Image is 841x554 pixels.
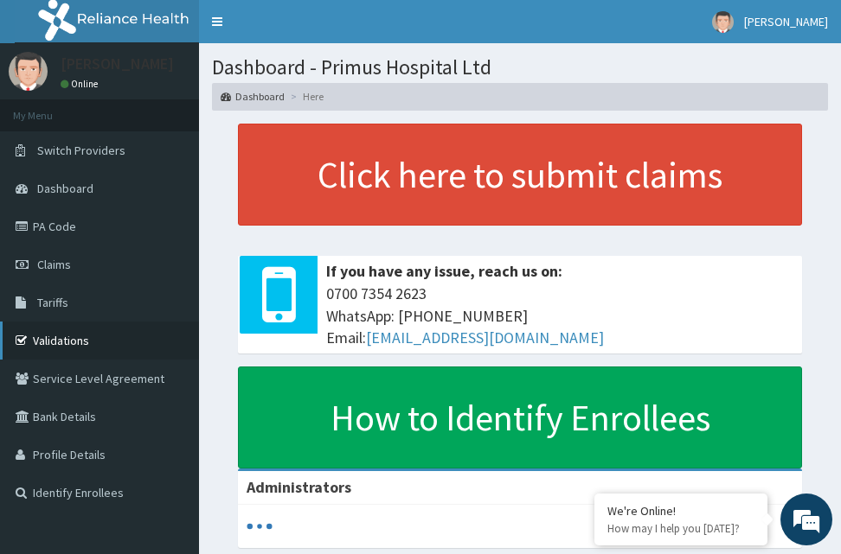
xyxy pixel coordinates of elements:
a: Click here to submit claims [238,124,802,226]
img: User Image [9,52,48,91]
span: 0700 7354 2623 WhatsApp: [PHONE_NUMBER] Email: [326,283,793,349]
svg: audio-loading [247,513,273,539]
b: If you have any issue, reach us on: [326,261,562,281]
a: Dashboard [221,89,285,104]
b: Administrators [247,477,351,497]
p: [PERSON_NAME] [61,56,174,72]
a: [EMAIL_ADDRESS][DOMAIN_NAME] [366,328,604,347]
a: Online [61,78,102,90]
span: Tariffs [37,295,68,310]
img: User Image [712,11,734,33]
li: Here [286,89,324,104]
span: Claims [37,257,71,272]
a: How to Identify Enrollees [238,366,802,468]
p: How may I help you today? [607,521,754,536]
h1: Dashboard - Primus Hospital Ltd [212,56,828,79]
span: [PERSON_NAME] [744,14,828,29]
div: We're Online! [607,503,754,519]
span: Dashboard [37,181,93,196]
span: Switch Providers [37,143,125,158]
